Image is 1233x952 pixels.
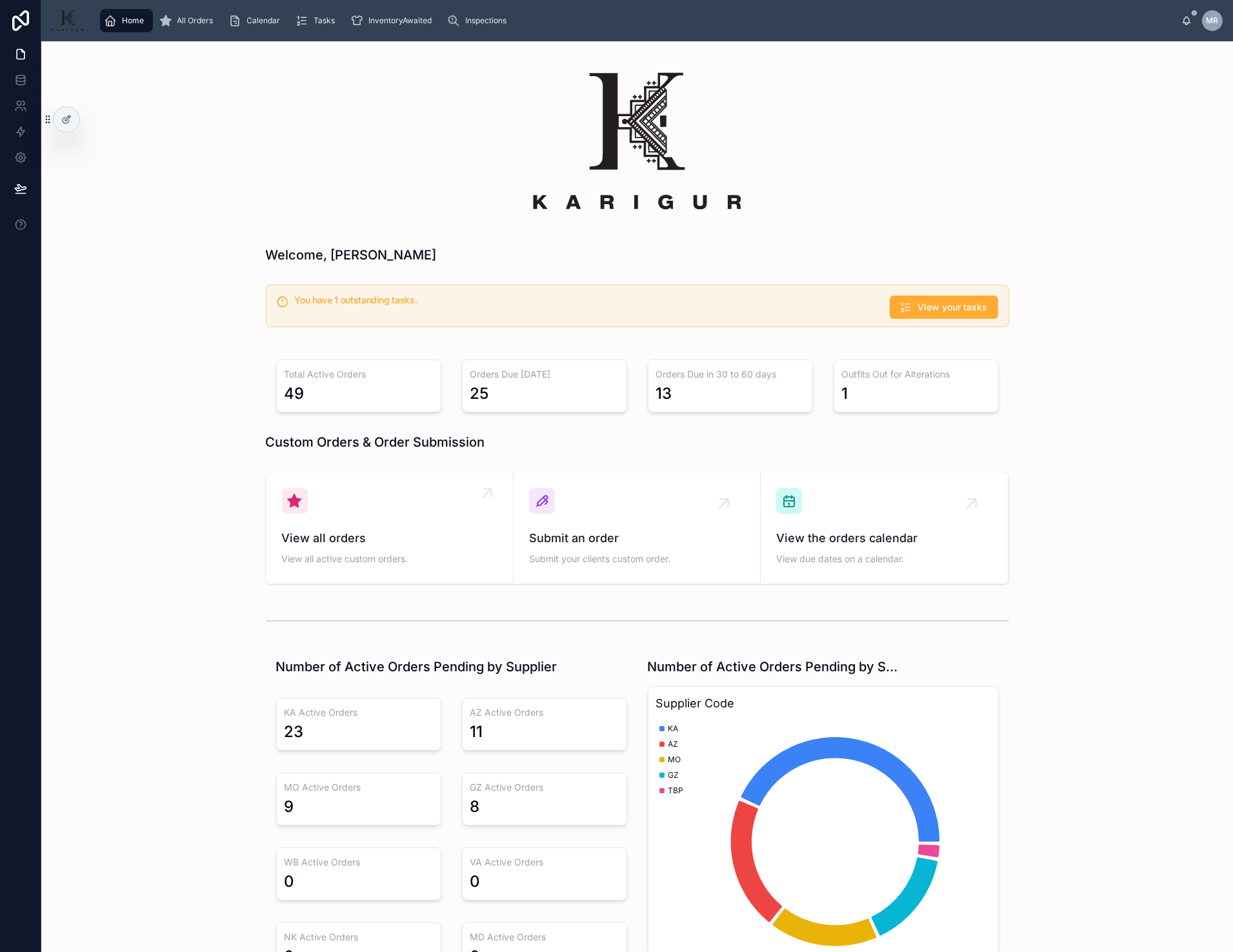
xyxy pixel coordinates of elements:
[668,785,684,796] span: TBP
[918,301,988,314] span: View your tasks
[285,368,433,381] h3: Total Active Orders
[514,472,761,583] a: Submit an orderSubmit your clients custom order.
[776,529,992,547] span: View the orders calendar
[668,770,679,780] span: GZ
[52,10,83,31] img: App logo
[282,552,497,565] span: View all active custom orders.
[266,246,437,264] h1: Welcome, [PERSON_NAME]
[285,722,304,742] div: 23
[100,9,153,32] a: Home
[668,739,679,749] span: AZ
[292,9,345,32] a: Tasks
[282,529,497,547] span: View all orders
[470,856,619,869] h3: VA Active Orders
[842,368,990,381] h3: Outfits Out for Alterations
[285,931,433,944] h3: NK Active Orders
[285,856,433,869] h3: WB Active Orders
[276,658,557,676] h1: Number of Active Orders Pending by Supplier
[470,871,481,892] div: 0
[266,433,485,451] h1: Custom Orders & Order Submission
[122,15,144,26] span: Home
[314,15,336,26] span: Tasks
[890,296,998,319] button: View your tasks
[285,383,305,404] div: 49
[347,9,441,32] a: InventoryAwaited
[529,529,745,547] span: Submit an order
[285,796,294,817] div: 9
[155,9,223,32] a: All Orders
[470,722,483,742] div: 11
[668,755,681,765] span: MO
[533,72,741,210] img: 14363-K-logo.png
[842,383,848,404] div: 1
[529,552,745,565] span: Submit your clients custom order.
[1207,15,1219,26] span: MR
[444,9,516,32] a: Inspections
[761,472,1008,583] a: View the orders calendarView due dates on a calendar.
[470,368,619,381] h3: Orders Due [DATE]
[295,296,879,305] h5: You have 1 outstanding tasks.
[266,472,514,583] a: View all ordersView all active custom orders.
[369,15,432,26] span: InventoryAwaited
[225,9,290,32] a: Calendar
[470,383,489,404] div: 25
[177,15,214,26] span: All Orders
[776,552,992,565] span: View due dates on a calendar.
[285,706,433,719] h3: KA Active Orders
[247,15,281,26] span: Calendar
[648,658,902,676] h1: Number of Active Orders Pending by Supplier
[285,781,433,794] h3: MO Active Orders
[94,6,1181,35] div: scrollable content
[470,781,619,794] h3: GZ Active Orders
[285,871,295,892] div: 0
[656,368,805,381] h3: Orders Due in 30 to 60 days
[470,796,480,817] div: 8
[470,931,619,944] h3: MD Active Orders
[668,724,679,734] span: KA
[656,383,672,404] div: 13
[656,694,990,713] h3: Supplier Code
[466,15,507,26] span: Inspections
[470,706,619,719] h3: AZ Active Orders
